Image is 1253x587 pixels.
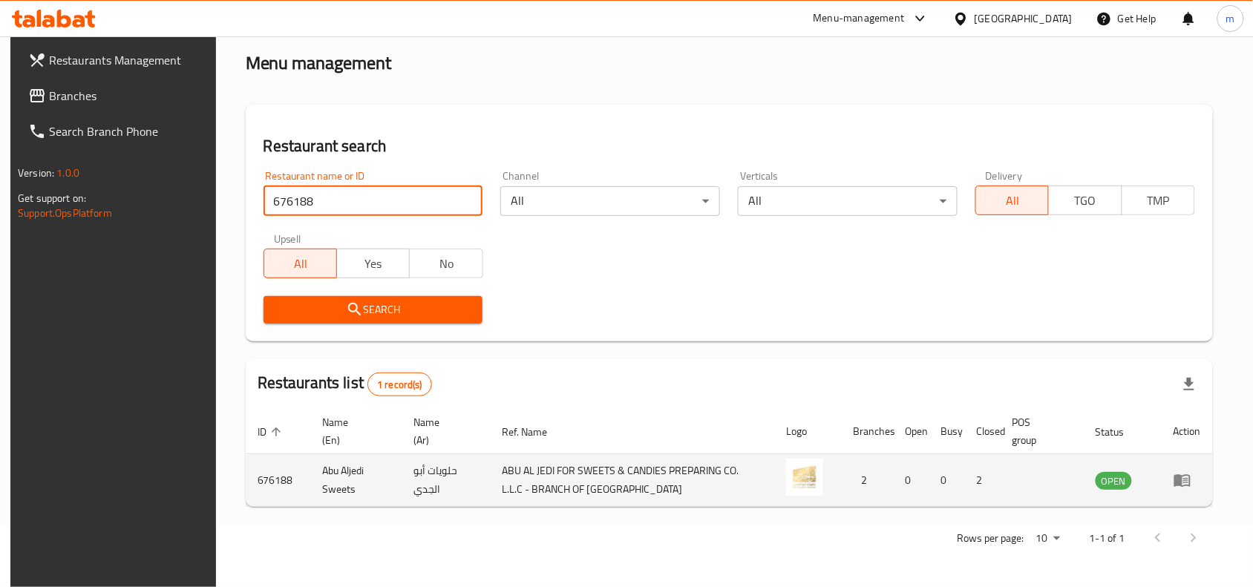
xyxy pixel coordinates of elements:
[1226,10,1235,27] span: m
[1096,472,1132,490] div: OPEN
[49,51,208,69] span: Restaurants Management
[964,409,1000,454] th: Closed
[16,114,220,149] a: Search Branch Phone
[16,78,220,114] a: Branches
[490,454,774,507] td: ABU AL JEDI FOR SWEETS & CANDIES PREPARING CO. L.L.C - BRANCH OF [GEOGRAPHIC_DATA]
[1096,423,1144,441] span: Status
[841,454,893,507] td: 2
[18,163,54,183] span: Version:
[1030,528,1066,550] div: Rows per page:
[1128,190,1189,211] span: TMP
[500,186,720,216] div: All
[258,372,432,396] h2: Restaurants list
[975,10,1073,27] div: [GEOGRAPHIC_DATA]
[958,529,1024,548] p: Rows per page:
[246,454,311,507] td: 676188
[264,249,337,278] button: All
[413,413,472,449] span: Name (Ar)
[18,203,112,223] a: Support.OpsPlatform
[1096,473,1132,490] span: OPEN
[311,454,402,507] td: Abu Aljedi Sweets
[986,171,1023,181] label: Delivery
[367,373,432,396] div: Total records count
[275,301,471,319] span: Search
[246,51,392,75] h2: Menu management
[975,186,1049,215] button: All
[964,454,1000,507] td: 2
[1174,471,1201,489] div: Menu
[368,378,431,392] span: 1 record(s)
[343,253,404,275] span: Yes
[893,454,929,507] td: 0
[1122,186,1195,215] button: TMP
[1012,413,1066,449] span: POS group
[893,409,929,454] th: Open
[409,249,482,278] button: No
[274,234,301,244] label: Upsell
[49,122,208,140] span: Search Branch Phone
[416,253,477,275] span: No
[774,409,841,454] th: Logo
[738,186,958,216] div: All
[929,454,964,507] td: 0
[264,186,483,216] input: Search for restaurant name or ID..
[841,409,893,454] th: Branches
[18,188,86,208] span: Get support on:
[16,42,220,78] a: Restaurants Management
[1090,529,1125,548] p: 1-1 of 1
[982,190,1043,211] span: All
[323,413,384,449] span: Name (En)
[264,296,483,324] button: Search
[786,459,823,496] img: Abu Aljedi Sweets
[1048,186,1122,215] button: TGO
[246,409,1213,507] table: enhanced table
[270,253,331,275] span: All
[814,10,905,27] div: Menu-management
[1171,367,1207,402] div: Export file
[402,454,490,507] td: حلويات أبو الجدي
[1162,409,1213,454] th: Action
[49,87,208,105] span: Branches
[264,135,1195,157] h2: Restaurant search
[502,423,566,441] span: Ref. Name
[1055,190,1116,211] span: TGO
[258,423,286,441] span: ID
[336,249,410,278] button: Yes
[929,409,964,454] th: Busy
[56,163,79,183] span: 1.0.0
